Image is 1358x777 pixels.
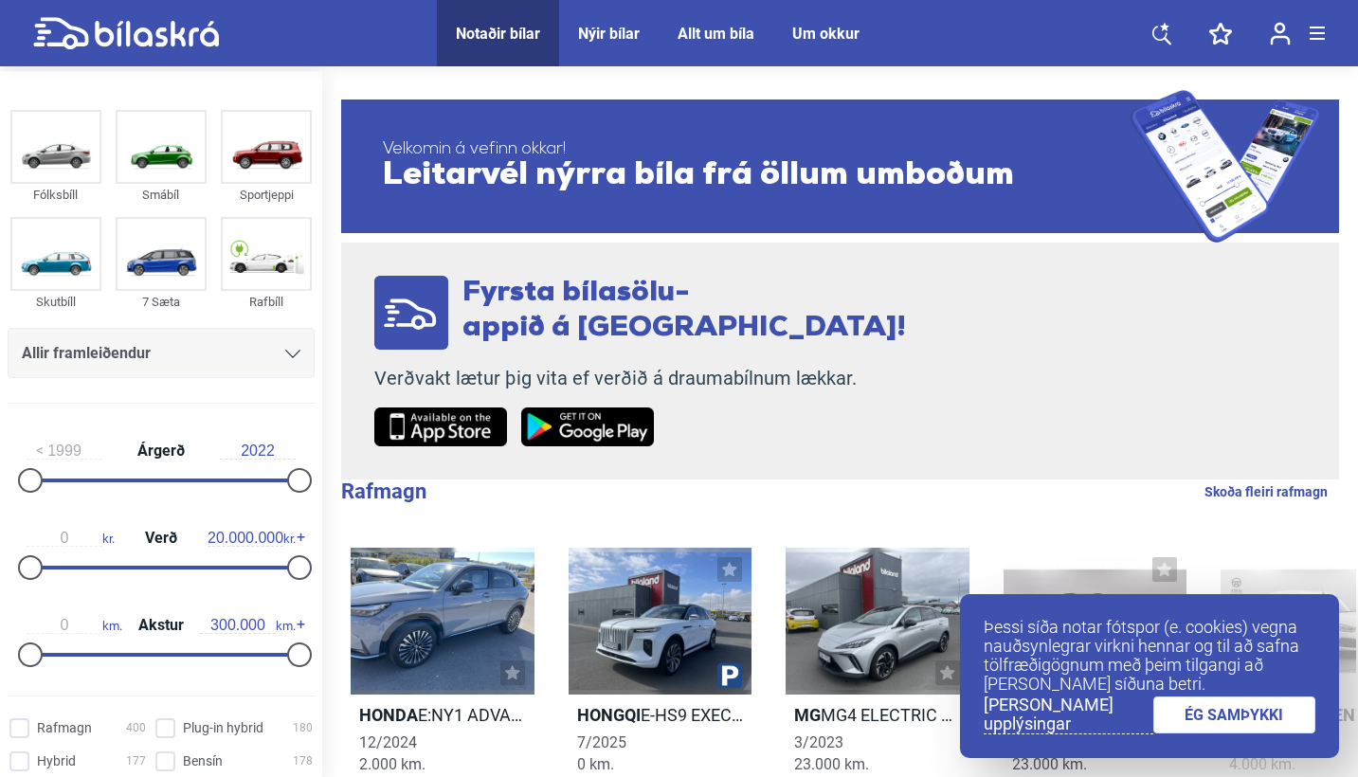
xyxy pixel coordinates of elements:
span: Verð [140,531,182,546]
span: kr. [27,530,115,547]
span: Hybrid [37,751,76,771]
span: 7/2025 0 km. [577,733,626,773]
span: Bensín [183,751,223,771]
span: 400 [126,718,146,738]
div: 7 Sæta [116,291,207,313]
h2: E-HS9 EXECUTIVE 120KWH [569,704,752,726]
a: Nýir bílar [578,25,640,43]
span: Árgerð [133,443,190,459]
b: Honda [359,705,418,725]
div: Smábíl [116,184,207,206]
a: Skoða fleiri rafmagn [1204,479,1328,504]
p: Verðvakt lætur þig vita ef verðið á draumabílnum lækkar. [374,367,906,390]
span: Plug-in hybrid [183,718,263,738]
a: [PERSON_NAME] upplýsingar [984,696,1153,734]
div: Sportjeppi [221,184,312,206]
div: Skutbíll [10,291,101,313]
b: Mg [794,705,821,725]
div: Fólksbíll [10,184,101,206]
span: 12/2024 2.000 km. [359,733,426,773]
a: Allt um bíla [678,25,754,43]
a: Um okkur [792,25,860,43]
a: Velkomin á vefinn okkar!Leitarvél nýrra bíla frá öllum umboðum [341,90,1339,243]
div: Rafbíll [221,291,312,313]
span: Akstur [134,618,189,633]
span: Velkomin á vefinn okkar! [383,140,1131,159]
span: Fyrsta bílasölu- appið á [GEOGRAPHIC_DATA]! [462,279,906,343]
span: 177 [126,751,146,771]
span: kr. [208,530,296,547]
img: user-login.svg [1270,22,1291,45]
span: Allir framleiðendur [22,340,151,367]
span: Rafmagn [37,718,92,738]
span: km. [27,617,122,634]
h2: E:NY1 ADVANCE [351,704,534,726]
span: km. [200,617,296,634]
span: 3/2023 23.000 km. [794,733,869,773]
p: Þessi síða notar fótspor (e. cookies) vegna nauðsynlegrar virkni hennar og til að safna tölfræðig... [984,618,1315,694]
span: 178 [293,751,313,771]
span: 180 [293,718,313,738]
b: Rafmagn [341,479,426,503]
b: Hongqi [577,705,641,725]
h2: MG4 ELECTRIC 64KWH [786,704,969,726]
a: ÉG SAMÞYKKI [1153,696,1316,733]
a: Notaðir bílar [456,25,540,43]
span: Leitarvél nýrra bíla frá öllum umboðum [383,159,1131,193]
